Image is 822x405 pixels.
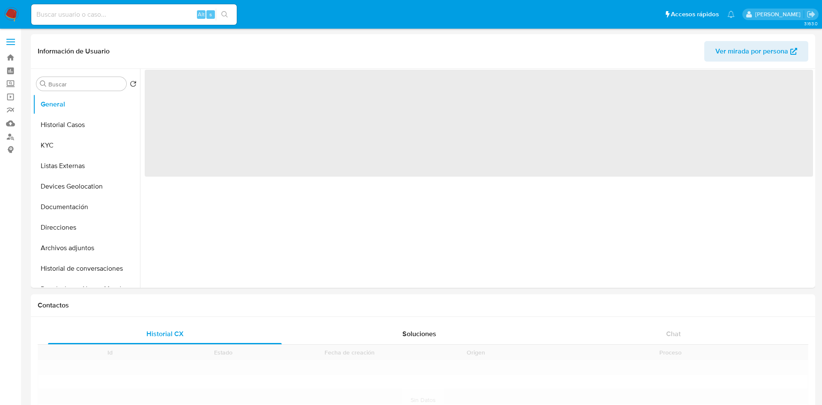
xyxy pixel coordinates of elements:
[38,47,110,56] h1: Información de Usuario
[209,10,212,18] span: s
[33,217,140,238] button: Direcciones
[715,41,788,62] span: Ver mirada por persona
[807,10,816,19] a: Salir
[33,156,140,176] button: Listas Externas
[402,329,436,339] span: Soluciones
[33,238,140,258] button: Archivos adjuntos
[145,70,813,177] span: ‌
[33,94,140,115] button: General
[33,258,140,279] button: Historial de conversaciones
[216,9,233,21] button: search-icon
[33,197,140,217] button: Documentación
[755,10,804,18] p: ivonne.perezonofre@mercadolibre.com.mx
[33,135,140,156] button: KYC
[40,80,47,87] button: Buscar
[146,329,184,339] span: Historial CX
[33,176,140,197] button: Devices Geolocation
[671,10,719,19] span: Accesos rápidos
[33,115,140,135] button: Historial Casos
[38,301,808,310] h1: Contactos
[33,279,140,299] button: Restricciones Nuevo Mundo
[31,9,237,20] input: Buscar usuario o caso...
[666,329,681,339] span: Chat
[704,41,808,62] button: Ver mirada por persona
[130,80,137,90] button: Volver al orden por defecto
[727,11,735,18] a: Notificaciones
[198,10,205,18] span: Alt
[48,80,123,88] input: Buscar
